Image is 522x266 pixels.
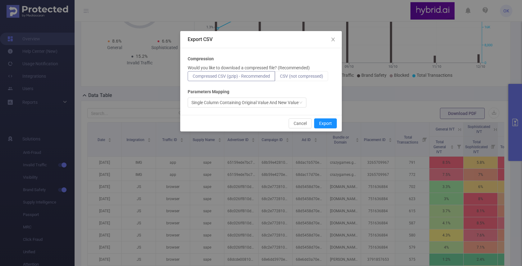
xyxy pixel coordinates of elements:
button: Cancel [289,118,312,128]
i: icon: close [331,37,336,42]
b: Compression [188,56,214,62]
p: Would you like to download a compressed file? (Recommended) [188,65,310,71]
div: Export CSV [188,36,334,43]
button: Export [314,118,337,128]
i: icon: down [299,101,303,105]
span: Compressed CSV (gzip) - Recommended [193,74,270,79]
span: CSV (not compressed) [280,74,323,79]
div: Single Column Containing Original Value And New Value [191,98,299,107]
button: Close [324,31,342,48]
b: Parameters Mapping [188,89,229,95]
